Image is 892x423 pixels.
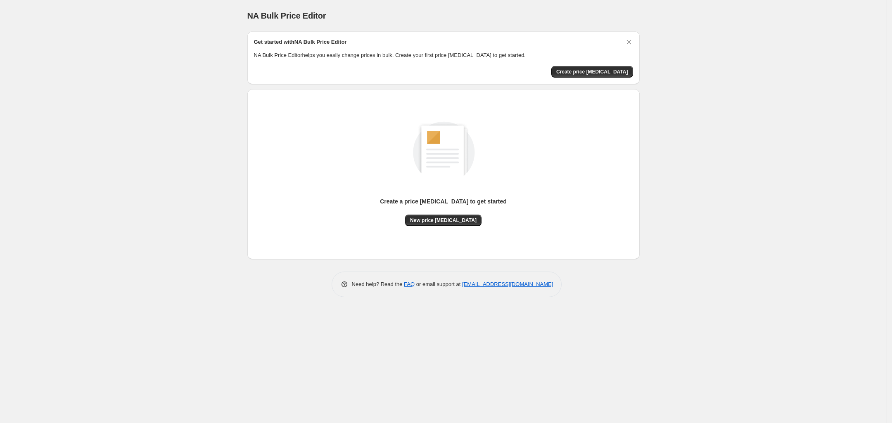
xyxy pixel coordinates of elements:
[405,215,482,226] button: New price [MEDICAL_DATA]
[254,38,347,46] h2: Get started with NA Bulk Price Editor
[380,197,507,206] p: Create a price [MEDICAL_DATA] to get started
[247,11,326,20] span: NA Bulk Price Editor
[254,51,633,59] p: NA Bulk Price Editor helps you easily change prices in bulk. Create your first price [MEDICAL_DAT...
[415,281,462,287] span: or email support at
[462,281,553,287] a: [EMAIL_ADDRESS][DOMAIN_NAME]
[404,281,415,287] a: FAQ
[625,38,633,46] button: Dismiss card
[556,69,628,75] span: Create price [MEDICAL_DATA]
[352,281,404,287] span: Need help? Read the
[551,66,633,78] button: Create price change job
[410,217,477,224] span: New price [MEDICAL_DATA]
